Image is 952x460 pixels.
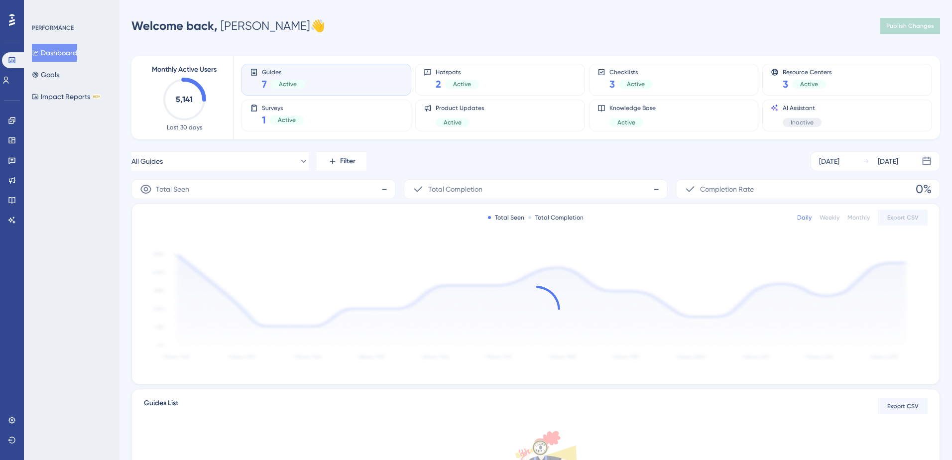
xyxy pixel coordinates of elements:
span: All Guides [131,155,163,167]
button: Filter [317,151,366,171]
div: [PERSON_NAME] 👋 [131,18,325,34]
span: - [381,181,387,197]
div: Total Seen [488,214,524,222]
div: Daily [797,214,812,222]
span: Guides List [144,397,178,415]
span: 2 [436,77,441,91]
span: Total Completion [428,183,482,195]
span: Active [444,118,462,126]
div: Total Completion [528,214,584,222]
span: Last 30 days [167,123,202,131]
span: Checklists [609,68,653,75]
button: Export CSV [878,398,928,414]
span: Filter [340,155,356,167]
span: Surveys [262,104,304,111]
span: Completion Rate [700,183,754,195]
span: 1 [262,113,266,127]
div: PERFORMANCE [32,24,74,32]
button: All Guides [131,151,309,171]
button: Goals [32,66,59,84]
span: Publish Changes [886,22,934,30]
div: [DATE] [878,155,898,167]
span: 3 [609,77,615,91]
span: Product Updates [436,104,484,112]
span: AI Assistant [783,104,822,112]
span: Export CSV [887,402,919,410]
span: Export CSV [887,214,919,222]
span: Resource Centers [783,68,832,75]
div: Weekly [820,214,839,222]
span: 3 [783,77,788,91]
span: Active [627,80,645,88]
span: Monthly Active Users [152,64,217,76]
div: BETA [92,94,101,99]
span: - [653,181,659,197]
button: Publish Changes [880,18,940,34]
span: Active [800,80,818,88]
text: 5,141 [176,95,193,104]
span: 7 [262,77,267,91]
span: Active [278,116,296,124]
div: [DATE] [819,155,839,167]
button: Dashboard [32,44,77,62]
span: Welcome back, [131,18,218,33]
span: Hotspots [436,68,479,75]
button: Export CSV [878,210,928,226]
span: Inactive [791,118,814,126]
span: Knowledge Base [609,104,656,112]
span: Guides [262,68,305,75]
span: Active [453,80,471,88]
span: Active [617,118,635,126]
div: Monthly [847,214,870,222]
button: Impact ReportsBETA [32,88,101,106]
span: 0% [916,181,932,197]
span: Total Seen [156,183,189,195]
span: Active [279,80,297,88]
